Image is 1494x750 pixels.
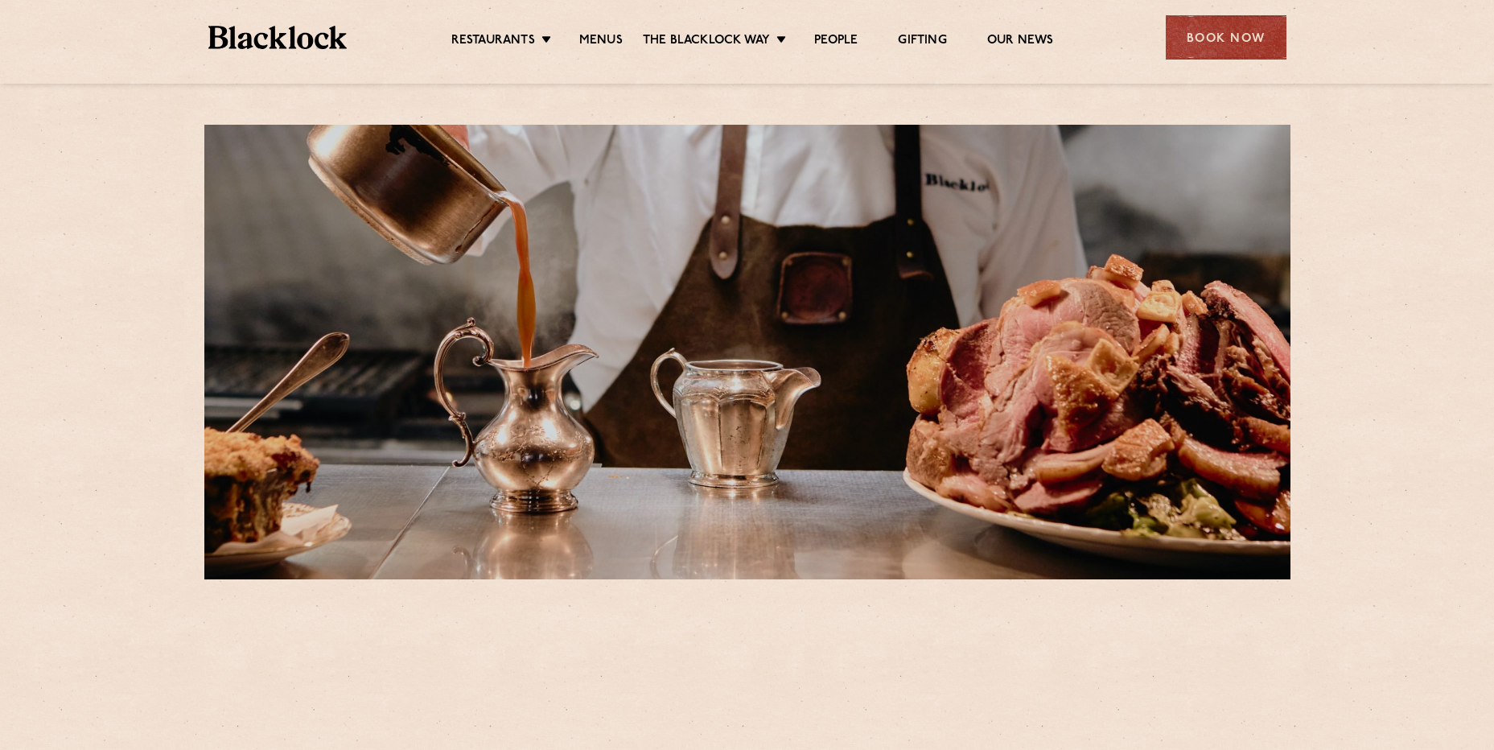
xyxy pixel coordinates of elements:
[987,33,1054,51] a: Our News
[208,26,348,49] img: BL_Textured_Logo-footer-cropped.svg
[814,33,858,51] a: People
[451,33,535,51] a: Restaurants
[643,33,770,51] a: The Blacklock Way
[579,33,623,51] a: Menus
[1166,15,1286,60] div: Book Now
[898,33,946,51] a: Gifting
